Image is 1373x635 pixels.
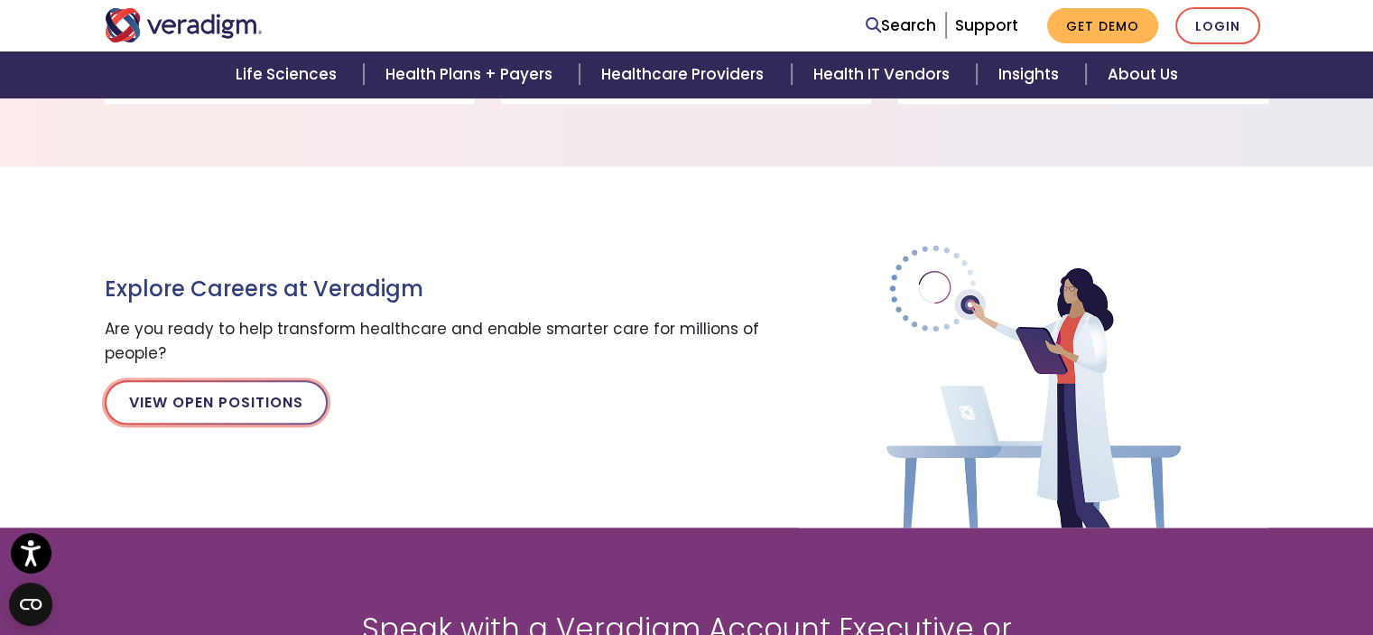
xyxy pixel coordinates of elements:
a: Healthcare Providers [580,51,791,98]
button: Open CMP widget [9,583,52,626]
a: Support [955,14,1018,36]
a: View Open Positions [105,380,328,424]
a: Health IT Vendors [792,51,977,98]
a: Life Sciences [214,51,364,98]
a: Health Plans + Payers [364,51,580,98]
a: Login [1175,7,1260,44]
p: Are you ready to help transform healthcare and enable smarter care for millions of people? [105,317,773,366]
a: Get Demo [1047,8,1158,43]
a: About Us [1086,51,1200,98]
a: Insights [977,51,1086,98]
h3: Explore Careers at Veradigm [105,276,773,303]
img: Veradigm logo [105,8,263,42]
a: Search [866,14,936,38]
